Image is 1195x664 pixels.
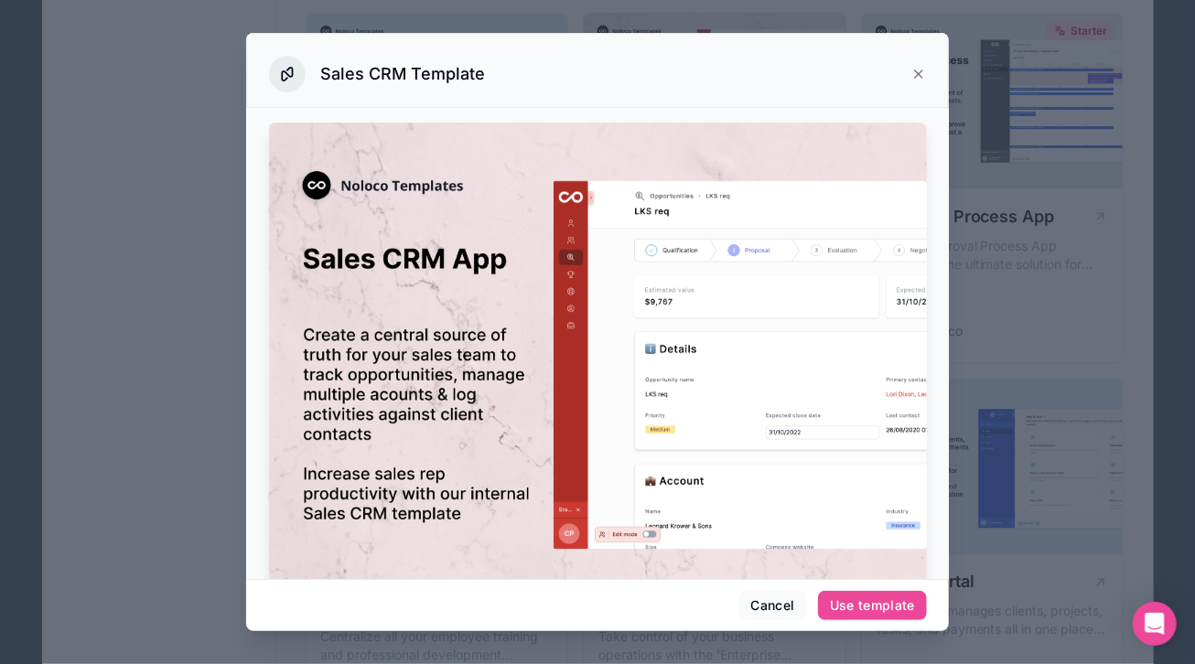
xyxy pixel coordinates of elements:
[268,123,927,602] img: Sales CRM Template
[830,597,915,614] div: Use template
[1133,602,1177,646] div: Open Intercom Messenger
[739,591,807,620] button: Cancel
[818,591,927,620] button: Use template
[320,63,485,85] h3: Sales CRM Template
